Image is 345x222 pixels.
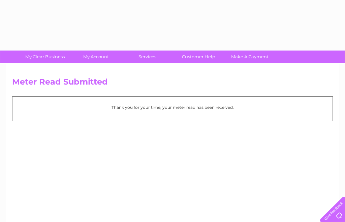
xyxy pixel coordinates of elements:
a: Services [120,51,175,63]
p: Thank you for your time, your meter read has been received. [16,104,329,110]
h2: Meter Read Submitted [12,77,333,90]
a: Customer Help [171,51,226,63]
a: My Account [68,51,124,63]
a: Make A Payment [222,51,278,63]
a: My Clear Business [17,51,73,63]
